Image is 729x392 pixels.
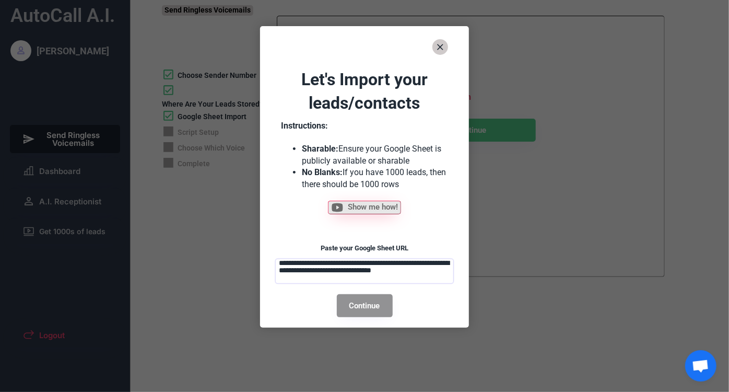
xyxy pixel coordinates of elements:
[302,143,448,167] li: Ensure your Google Sheet is publicly available or sharable
[348,203,398,211] span: Show me how!
[301,70,432,113] font: Let's Import your leads/contacts
[321,244,408,252] font: Paste your Google Sheet URL
[337,294,393,317] button: Continue
[302,144,338,154] strong: Sharable:
[302,167,448,190] li: If you have 1000 leads, then there should be 1000 rows
[302,167,343,177] strong: No Blanks:
[328,201,401,214] button: Show me how!
[685,350,716,382] a: Open chat
[281,121,328,131] strong: Instructions:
